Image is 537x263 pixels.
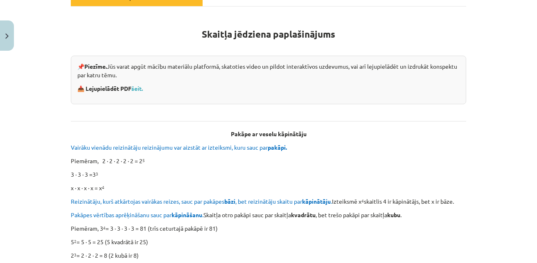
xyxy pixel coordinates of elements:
[131,85,143,92] a: šeit.
[302,198,331,205] b: kāpinātāju
[71,251,466,260] p: 2 = 2 ∙ 2 ∙ 2 = 8 (2 kubā ir 8)
[224,198,235,205] b: bāzi
[5,34,9,39] img: icon-close-lesson-0947bae3869378f0d4975bcd49f059093ad1ed9edebbc8119c70593378902aed.svg
[142,157,145,163] sup: 5
[171,211,202,218] b: kāpināšanu
[71,197,466,206] p: Izteiksmē x skaitlis 4 ir kāpinātājs, bet x ir bāze.
[71,170,466,179] p: 3 ∙ 3 ∙ 3 =3
[71,224,466,233] p: Piemēram, 3 = 3 ∙ 3 ∙ 3 ∙ 3 = 81 (trīs ceturtajā pakāpē ir 81)
[71,211,203,218] span: Pakāpes vērtības aprēķināšanu sauc par .
[291,211,316,218] b: kvadrātu
[84,63,107,70] strong: Piezīme.
[71,238,466,246] p: 5 = 5 ∙ 5 = 25 (5 kvadrātā ir 25)
[71,184,466,192] p: x ∙ x ∙ x ∙ x = x
[71,211,466,219] p: Skaitļa otro pakāpi sauc par skaitļa , bet trešo pakāpi par skaitļa .
[71,157,466,165] p: Piemēram, 2 ∙ 2 ∙ 2 ∙ 2 ∙ 2 = 2
[102,184,104,190] sup: 4
[77,62,460,79] p: 📌 Jūs varat apgūt mācību materiālu platformā, skatoties video un pildot interaktīvos uzdevumus, v...
[268,144,287,151] b: pakāpi.
[74,238,77,244] sup: 2
[361,198,364,204] sup: 4
[231,130,307,137] b: Pakāpe ar veselu kāpinātāju
[387,211,400,218] b: kubu
[202,28,335,40] strong: Skaitļa jēdziena paplašinājums
[74,252,77,258] sup: 3
[103,225,106,231] sup: 4
[77,85,144,92] strong: 📥 Lejupielādēt PDF
[71,144,288,151] span: Vairāku vienādu reizinātāju reizinājumu var aizstāt ar izteiksmi, kuru sauc par
[96,171,98,177] sup: 3
[71,198,332,205] span: Reizinātāju, kurš atkārtojas vairākas reizes, sauc par pakāpes , bet reizinātāju skaitu par .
